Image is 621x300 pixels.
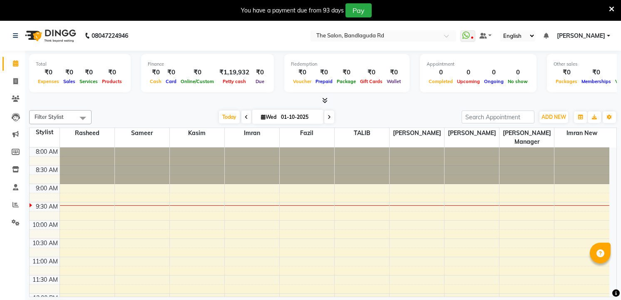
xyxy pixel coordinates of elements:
span: Ongoing [482,79,506,84]
span: No show [506,79,530,84]
div: Total [36,61,124,68]
input: 2025-10-01 [278,111,320,123]
div: 11:30 AM [31,275,60,284]
span: Online/Custom [179,79,216,84]
div: ₹0 [61,68,77,77]
span: imran new [554,128,609,138]
span: Services [77,79,100,84]
span: Package [335,79,358,84]
div: 10:00 AM [31,221,60,229]
div: You have a payment due from 93 days [241,6,344,15]
div: ₹0 [554,68,579,77]
span: Prepaid [313,79,335,84]
span: Due [253,79,266,84]
div: Appointment [427,61,530,68]
div: ₹0 [253,68,267,77]
div: Stylist [30,128,60,137]
div: 11:00 AM [31,257,60,266]
button: ADD NEW [539,111,568,123]
b: 08047224946 [92,24,128,47]
span: Completed [427,79,455,84]
span: Sales [61,79,77,84]
div: 0 [455,68,482,77]
span: Wallet [385,79,403,84]
span: [PERSON_NAME] manager [499,128,554,147]
div: 8:00 AM [34,148,60,156]
span: rasheed [60,128,114,138]
div: 10:30 AM [31,239,60,248]
span: Cash [148,79,164,84]
div: 0 [482,68,506,77]
div: 9:30 AM [34,202,60,211]
div: 0 [506,68,530,77]
span: Products [100,79,124,84]
span: ADD NEW [542,114,566,120]
div: ₹0 [77,68,100,77]
div: ₹0 [179,68,216,77]
span: imran [225,128,279,138]
div: ₹0 [291,68,313,77]
div: 0 [427,68,455,77]
span: Voucher [291,79,313,84]
span: fazil [280,128,334,138]
div: 8:30 AM [34,166,60,175]
div: ₹0 [36,68,61,77]
div: ₹0 [358,68,385,77]
button: Pay [345,3,372,17]
img: logo [21,24,78,47]
span: sameer [115,128,169,138]
div: ₹0 [313,68,335,77]
input: Search Appointment [462,111,534,123]
div: ₹0 [579,68,613,77]
span: Filter Stylist [35,113,64,120]
div: ₹0 [385,68,403,77]
span: Wed [259,114,278,120]
span: Petty cash [221,79,248,84]
div: Finance [148,61,267,68]
span: Upcoming [455,79,482,84]
div: 9:00 AM [34,184,60,193]
span: kasim [170,128,224,138]
div: ₹1,19,932 [216,68,253,77]
span: Today [219,111,240,123]
iframe: chat widget [586,267,613,292]
span: Expenses [36,79,61,84]
span: Card [164,79,179,84]
span: [PERSON_NAME] [390,128,444,138]
div: ₹0 [164,68,179,77]
span: Memberships [579,79,613,84]
div: ₹0 [100,68,124,77]
span: [PERSON_NAME] [445,128,499,138]
span: Gift Cards [358,79,385,84]
span: [PERSON_NAME] [557,32,605,40]
span: Packages [554,79,579,84]
div: ₹0 [335,68,358,77]
div: Redemption [291,61,403,68]
span: TALIB [335,128,389,138]
div: ₹0 [148,68,164,77]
